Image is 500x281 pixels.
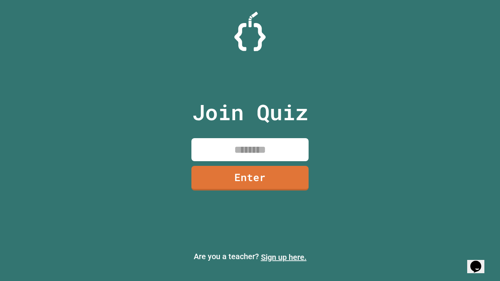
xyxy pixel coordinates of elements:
a: Enter [191,166,309,190]
img: Logo.svg [234,12,266,51]
iframe: chat widget [435,216,492,249]
p: Are you a teacher? [6,251,494,263]
iframe: chat widget [467,250,492,273]
a: Sign up here. [261,253,307,262]
p: Join Quiz [192,96,308,128]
